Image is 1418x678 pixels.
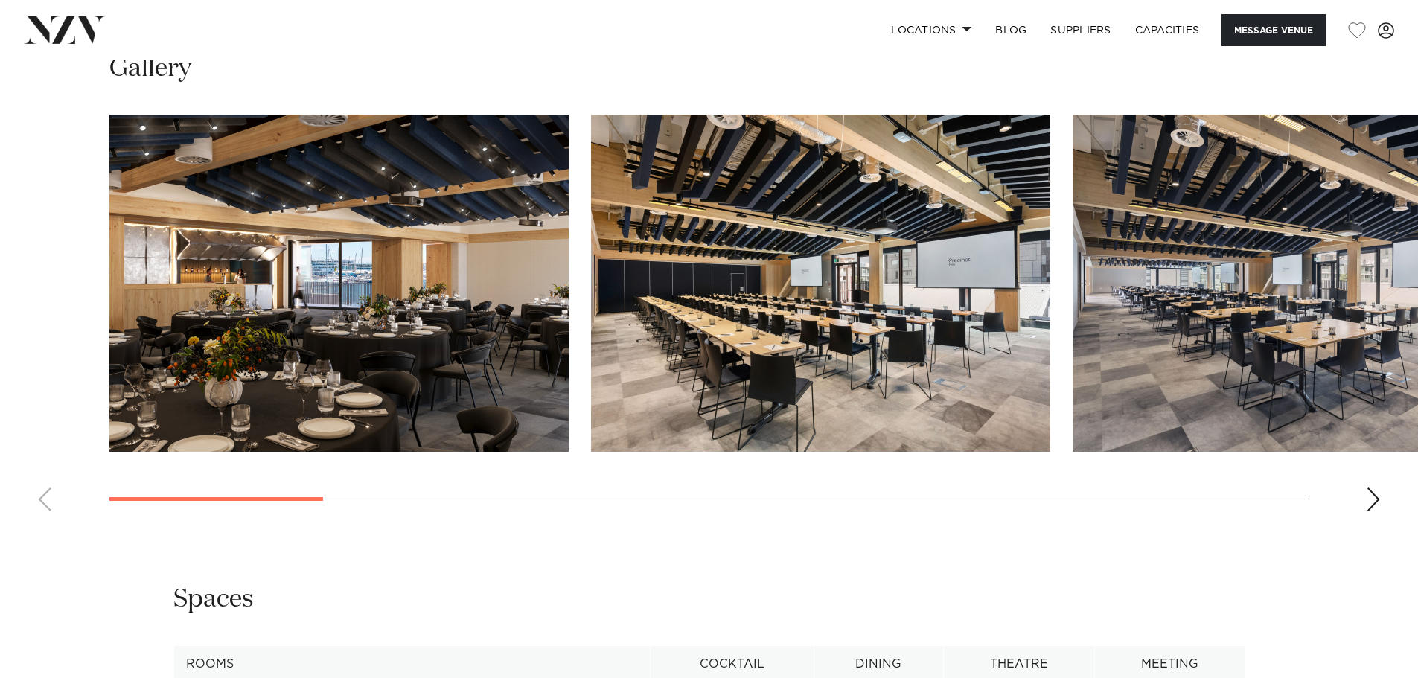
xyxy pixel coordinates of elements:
[1123,14,1212,46] a: Capacities
[983,14,1038,46] a: BLOG
[1038,14,1122,46] a: SUPPLIERS
[109,52,191,86] h2: Gallery
[109,115,569,452] swiper-slide: 1 / 14
[173,583,254,616] h2: Spaces
[24,16,105,43] img: nzv-logo.png
[879,14,983,46] a: Locations
[1221,14,1326,46] button: Message Venue
[591,115,1050,452] swiper-slide: 2 / 14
